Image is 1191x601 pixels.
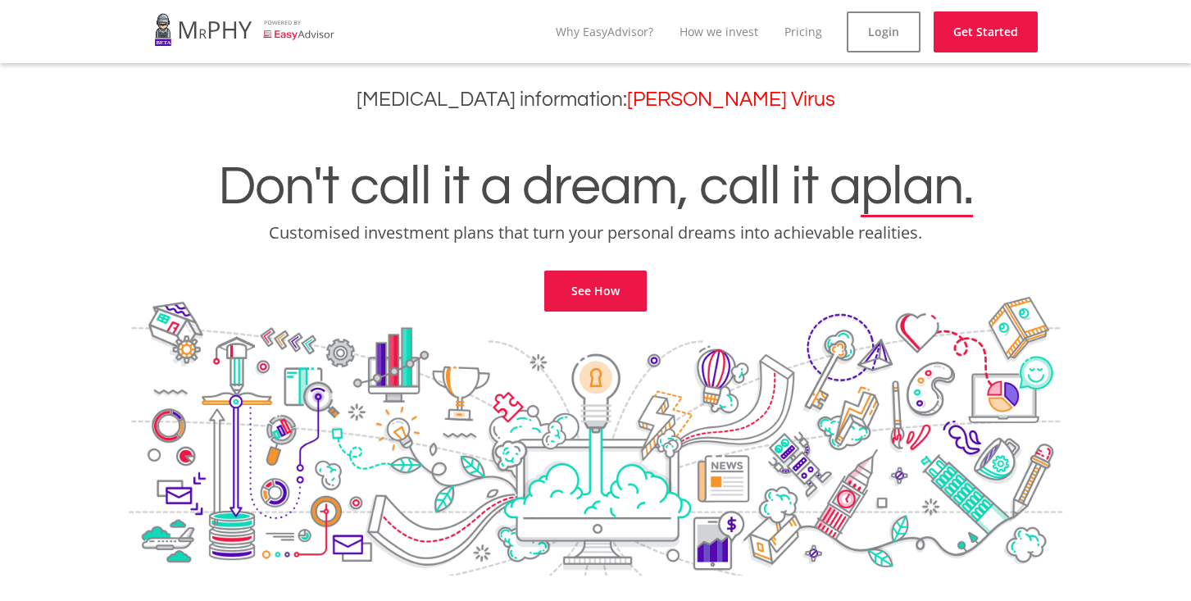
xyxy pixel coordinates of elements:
p: Customised investment plans that turn your personal dreams into achievable realities. [12,221,1179,244]
a: Why EasyAdvisor? [556,24,653,39]
span: plan. [861,159,973,215]
h1: Don't call it a dream, call it a [12,159,1179,215]
a: Get Started [934,11,1038,52]
a: See How [544,271,647,312]
a: [PERSON_NAME] Virus [627,89,835,110]
a: How we invest [680,24,758,39]
a: Pricing [784,24,822,39]
h3: [MEDICAL_DATA] information: [12,88,1179,112]
a: Login [847,11,921,52]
